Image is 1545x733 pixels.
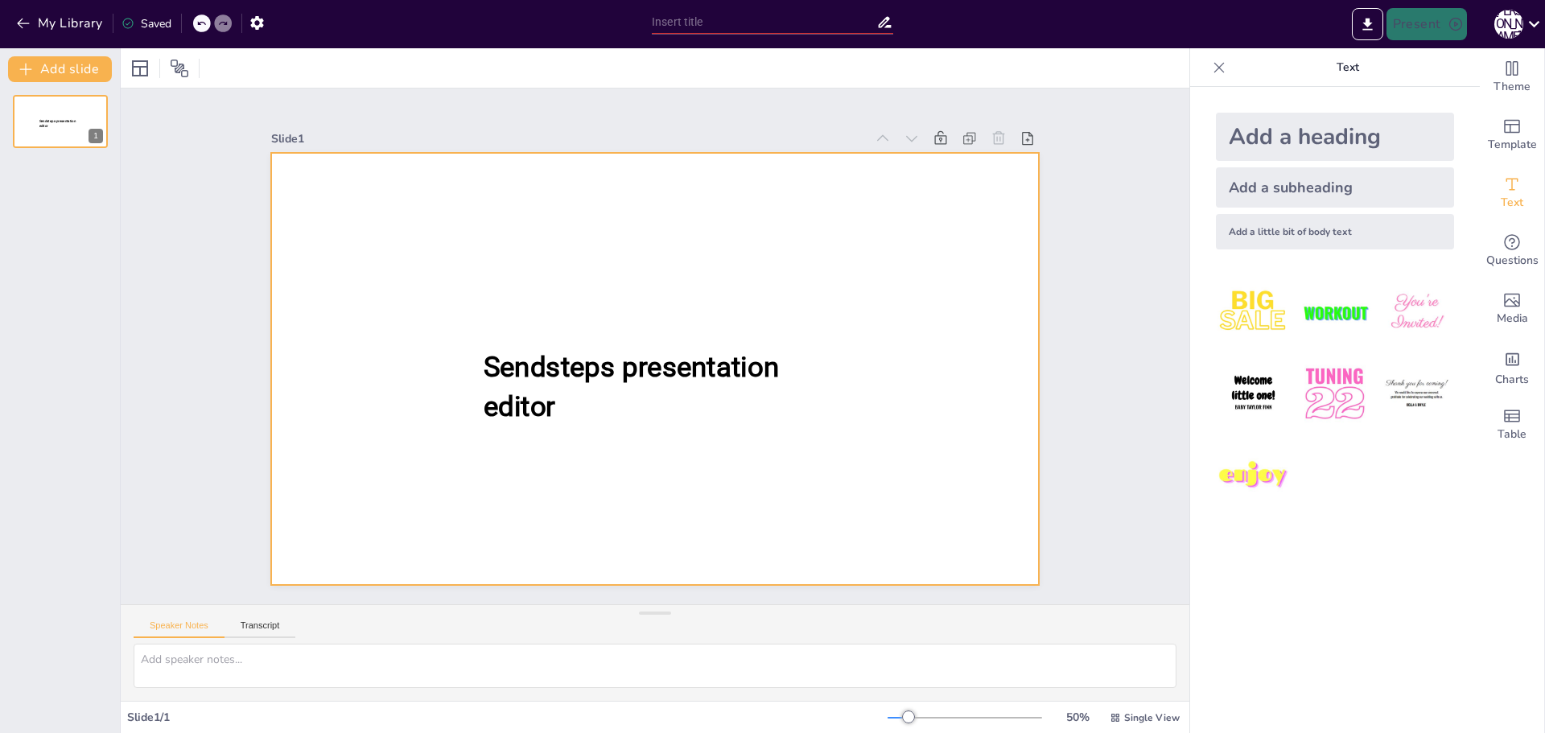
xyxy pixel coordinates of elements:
[1480,222,1544,280] div: Get real-time input from your audience
[1493,78,1531,96] span: Theme
[1494,8,1523,40] button: [PERSON_NAME]
[8,56,112,82] button: Add slide
[170,59,189,78] span: Position
[1379,275,1454,350] img: 3.jpeg
[127,56,153,81] div: Layout
[1216,439,1291,513] img: 7.jpeg
[1501,194,1523,212] span: Text
[1352,8,1383,40] button: Export to PowerPoint
[1297,356,1372,431] img: 5.jpeg
[1498,426,1526,443] span: Table
[13,95,108,148] div: 1
[1216,167,1454,208] div: Add a subheading
[1486,252,1539,270] span: Questions
[122,16,171,31] div: Saved
[1488,136,1537,154] span: Template
[1386,8,1467,40] button: Present
[1124,711,1180,724] span: Single View
[1480,106,1544,164] div: Add ready made slides
[1494,10,1523,39] div: [PERSON_NAME]
[1480,164,1544,222] div: Add text boxes
[1216,275,1291,350] img: 1.jpeg
[1216,113,1454,161] div: Add a heading
[1216,356,1291,431] img: 4.jpeg
[12,10,109,36] button: My Library
[39,119,76,128] span: Sendsteps presentation editor
[1379,356,1454,431] img: 6.jpeg
[1480,280,1544,338] div: Add images, graphics, shapes or video
[127,710,888,725] div: Slide 1 / 1
[652,10,876,34] input: Insert title
[1297,275,1372,350] img: 2.jpeg
[89,129,103,143] div: 1
[483,351,778,422] span: Sendsteps presentation editor
[1058,710,1097,725] div: 50 %
[1480,396,1544,454] div: Add a table
[1232,48,1464,87] p: Text
[225,620,296,638] button: Transcript
[1497,310,1528,327] span: Media
[271,131,866,146] div: Slide 1
[1216,214,1454,249] div: Add a little bit of body text
[1480,48,1544,106] div: Change the overall theme
[1480,338,1544,396] div: Add charts and graphs
[134,620,225,638] button: Speaker Notes
[1495,371,1529,389] span: Charts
